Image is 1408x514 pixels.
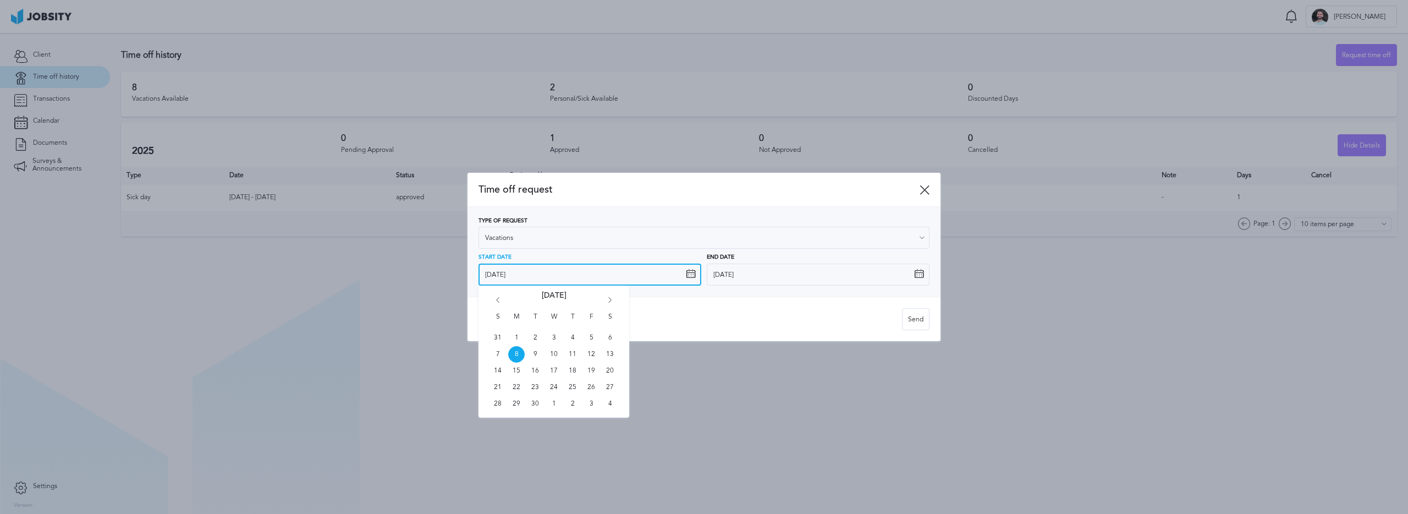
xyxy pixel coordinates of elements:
span: Sun Sep 21 2025 [490,379,506,396]
span: Fri Sep 12 2025 [583,346,599,363]
span: Thu Sep 25 2025 [564,379,581,396]
span: Thu Oct 02 2025 [564,396,581,412]
span: Fri Oct 03 2025 [583,396,599,412]
span: End Date [707,254,734,261]
span: Sat Sep 27 2025 [602,379,618,396]
span: Mon Sep 01 2025 [508,330,525,346]
span: S [602,313,618,330]
span: [DATE] [542,291,566,313]
span: Sun Sep 28 2025 [490,396,506,412]
span: Sat Oct 04 2025 [602,396,618,412]
span: Tue Sep 16 2025 [527,363,543,379]
span: Time off request [479,184,920,195]
span: M [508,313,525,330]
span: W [546,313,562,330]
span: Tue Sep 02 2025 [527,330,543,346]
span: Thu Sep 11 2025 [564,346,581,363]
i: Go back 1 month [493,297,503,307]
span: T [527,313,543,330]
span: Sun Sep 07 2025 [490,346,506,363]
span: Mon Sep 22 2025 [508,379,525,396]
i: Go forward 1 month [605,297,615,307]
span: Mon Sep 08 2025 [508,346,525,363]
span: Wed Sep 17 2025 [546,363,562,379]
span: Sat Sep 06 2025 [602,330,618,346]
span: Sat Sep 13 2025 [602,346,618,363]
span: Mon Sep 15 2025 [508,363,525,379]
span: Fri Sep 19 2025 [583,363,599,379]
span: Thu Sep 18 2025 [564,363,581,379]
span: Sun Aug 31 2025 [490,330,506,346]
span: Thu Sep 04 2025 [564,330,581,346]
button: Send [902,308,930,330]
span: Fri Sep 26 2025 [583,379,599,396]
span: Wed Sep 03 2025 [546,330,562,346]
span: Sat Sep 20 2025 [602,363,618,379]
span: Start Date [479,254,512,261]
span: Tue Sep 23 2025 [527,379,543,396]
span: Wed Sep 10 2025 [546,346,562,363]
span: T [564,313,581,330]
span: Mon Sep 29 2025 [508,396,525,412]
span: Fri Sep 05 2025 [583,330,599,346]
span: F [583,313,599,330]
span: Wed Sep 24 2025 [546,379,562,396]
span: Type of Request [479,218,527,225]
span: Tue Sep 30 2025 [527,396,543,412]
span: Wed Oct 01 2025 [546,396,562,412]
span: Sun Sep 14 2025 [490,363,506,379]
span: Tue Sep 09 2025 [527,346,543,363]
span: S [490,313,506,330]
